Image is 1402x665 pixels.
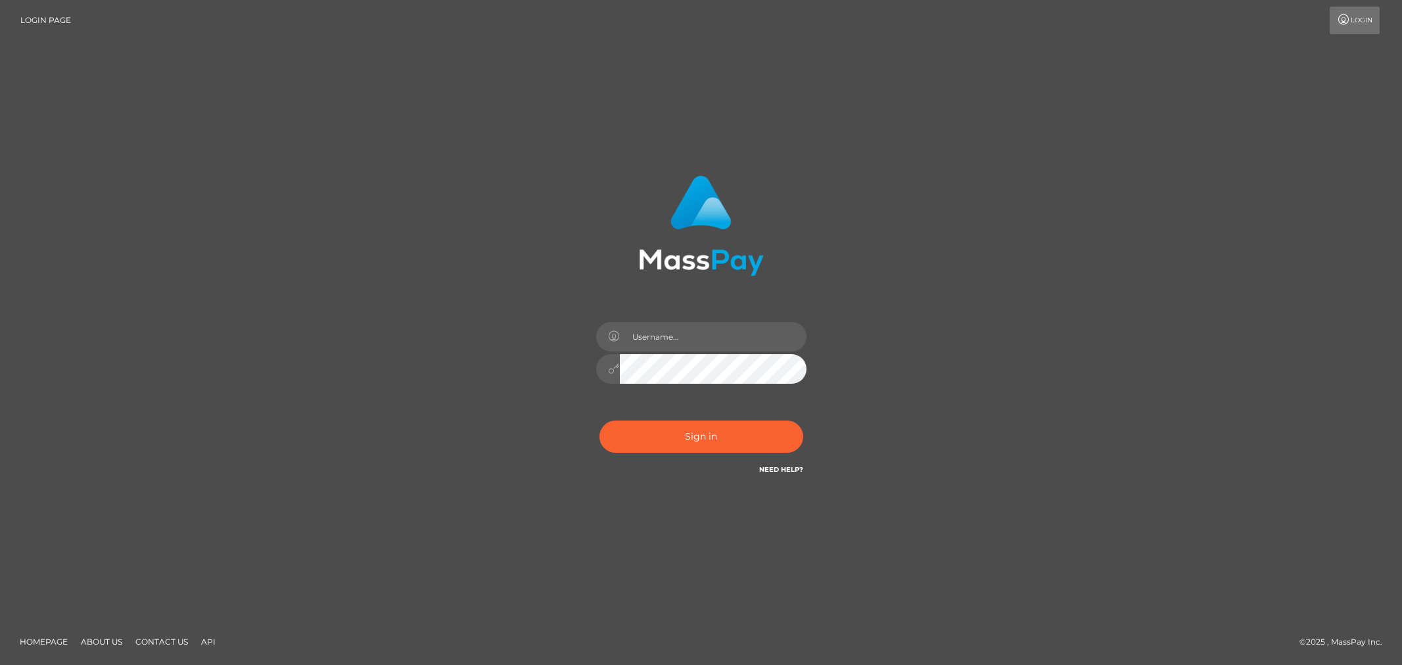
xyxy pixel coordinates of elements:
a: Contact Us [130,631,193,652]
input: Username... [620,322,806,352]
div: © 2025 , MassPay Inc. [1299,635,1392,649]
a: About Us [76,631,128,652]
img: MassPay Login [639,175,764,276]
a: Login [1330,7,1380,34]
a: Need Help? [759,465,803,474]
button: Sign in [599,421,803,453]
a: Homepage [14,631,73,652]
a: Login Page [20,7,71,34]
a: API [196,631,221,652]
